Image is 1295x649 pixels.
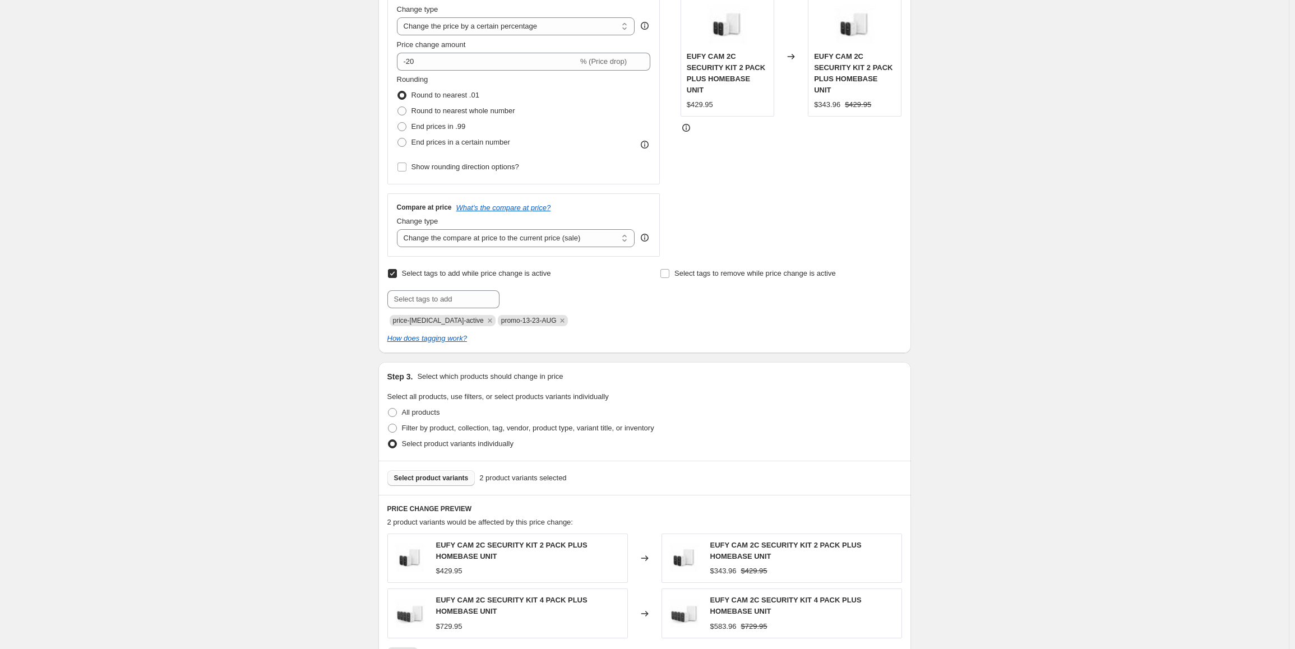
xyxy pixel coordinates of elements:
span: Filter by product, collection, tag, vendor, product type, variant title, or inventory [402,424,654,432]
span: % (Price drop) [580,57,627,66]
span: Select tags to add while price change is active [402,269,551,277]
h2: Step 3. [387,371,413,382]
h3: Compare at price [397,203,452,212]
div: $343.96 [710,565,737,577]
input: Select tags to add [387,290,499,308]
span: promo-13-23-AUG [501,317,557,324]
button: Remove price-change-job-active [485,316,495,326]
strike: $429.95 [845,99,871,110]
span: EUFY CAM 2C SECURITY KIT 2 PACK PLUS HOMEBASE UNIT [687,52,765,94]
span: End prices in a certain number [411,138,510,146]
button: Select product variants [387,470,475,486]
div: $429.95 [687,99,713,110]
span: All products [402,408,440,416]
img: 1_3727c837-4a45-430f-9818-abee9e5d3313_80x.jpg [832,3,877,48]
span: Rounding [397,75,428,84]
span: End prices in .99 [411,122,466,131]
span: EUFY CAM 2C SECURITY KIT 2 PACK PLUS HOMEBASE UNIT [710,541,862,560]
img: 1_0df75087-7625-4dee-9ec7-9c3ec7f2a2b9_80x.jpg [668,597,701,631]
div: $429.95 [436,565,462,577]
span: Select product variants [394,474,469,483]
p: Select which products should change in price [417,371,563,382]
span: Change type [397,5,438,13]
button: What's the compare at price? [456,203,551,212]
span: Round to nearest whole number [411,106,515,115]
span: EUFY CAM 2C SECURITY KIT 2 PACK PLUS HOMEBASE UNIT [436,541,588,560]
a: How does tagging work? [387,334,467,342]
strike: $729.95 [741,621,767,632]
div: $583.96 [710,621,737,632]
span: price-change-job-active [393,317,484,324]
span: EUFY CAM 2C SECURITY KIT 4 PACK PLUS HOMEBASE UNIT [710,596,862,615]
span: Show rounding direction options? [411,163,519,171]
img: 1_0df75087-7625-4dee-9ec7-9c3ec7f2a2b9_80x.jpg [394,597,427,631]
span: Select tags to remove while price change is active [674,269,836,277]
div: help [639,20,650,31]
img: 1_3727c837-4a45-430f-9818-abee9e5d3313_80x.jpg [394,541,427,575]
strike: $429.95 [741,565,767,577]
span: Select all products, use filters, or select products variants individually [387,392,609,401]
span: Select product variants individually [402,439,514,448]
span: 2 product variants selected [479,472,566,484]
span: Round to nearest .01 [411,91,479,99]
span: Price change amount [397,40,466,49]
span: EUFY CAM 2C SECURITY KIT 4 PACK PLUS HOMEBASE UNIT [436,596,588,615]
span: EUFY CAM 2C SECURITY KIT 2 PACK PLUS HOMEBASE UNIT [814,52,892,94]
img: 1_3727c837-4a45-430f-9818-abee9e5d3313_80x.jpg [705,3,750,48]
div: $729.95 [436,621,462,632]
input: -15 [397,53,578,71]
span: 2 product variants would be affected by this price change: [387,518,573,526]
h6: PRICE CHANGE PREVIEW [387,504,902,513]
img: 1_3727c837-4a45-430f-9818-abee9e5d3313_80x.jpg [668,541,701,575]
button: Remove promo-13-23-AUG [557,316,567,326]
div: help [639,232,650,243]
div: $343.96 [814,99,840,110]
span: Change type [397,217,438,225]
